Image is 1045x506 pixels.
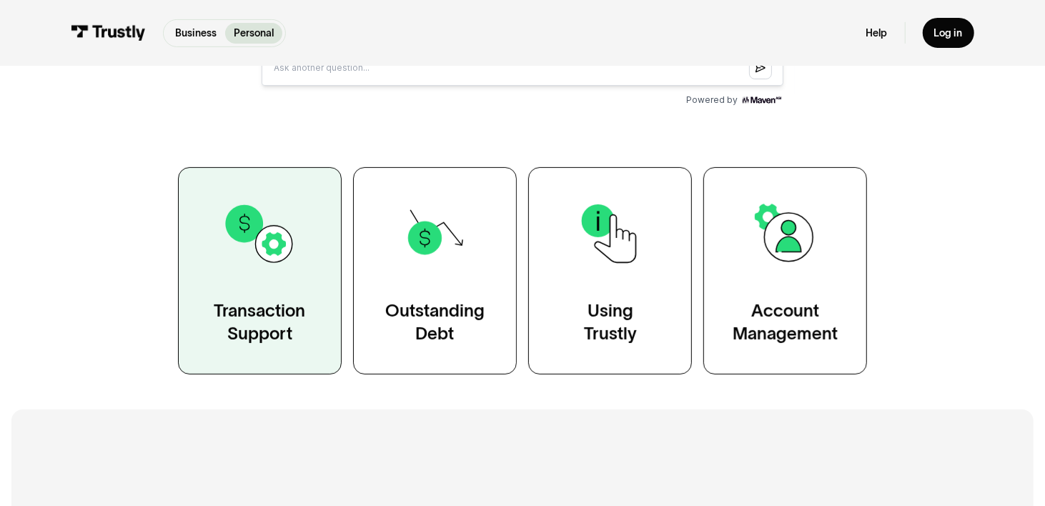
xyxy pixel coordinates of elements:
div: Transaction Support [214,299,305,345]
a: UsingTrustly [528,167,692,375]
p: Business [175,26,217,41]
a: Business [167,23,225,44]
div: Log in [934,26,963,39]
a: TransactionSupport [178,167,342,375]
a: OutstandingDebt [353,167,517,375]
div: Using Trustly [584,299,637,345]
aside: Language selected: English (United States) [14,483,86,501]
span: Powered by [436,139,487,150]
div: Account Management [733,299,838,345]
a: Log in [923,18,974,48]
ul: Language list [29,484,86,501]
a: Personal [225,23,282,44]
button: Submit question [499,101,522,124]
input: Question box [11,94,533,130]
div: Outstanding Debt [385,299,485,345]
img: Maven AGI Logo [490,139,533,150]
a: Help [866,26,888,39]
p: I'm here to assist with questions about Trustly. How can I help you [DATE]? [21,24,523,36]
p: Personal [234,26,274,41]
a: AccountManagement [703,167,867,375]
img: Trustly Logo [71,25,145,41]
